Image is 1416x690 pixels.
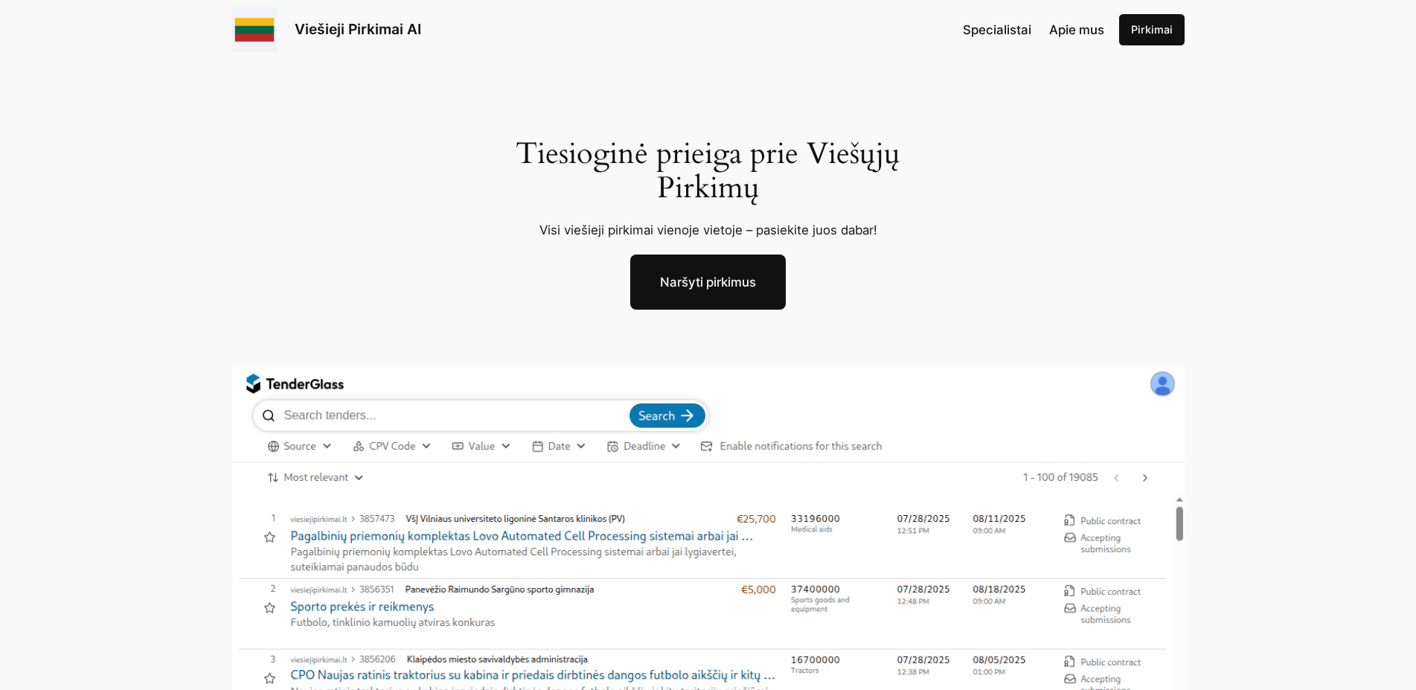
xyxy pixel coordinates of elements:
a: Specialistai [963,20,1031,39]
a: Apie mus [1049,20,1104,39]
img: Viešieji pirkimai logo [232,7,277,52]
nav: Navigation [963,20,1104,39]
a: Pirkimai [1119,14,1185,45]
p: Visi viešieji pirkimai vienoje vietoje – pasiekite juos dabar! [498,220,918,240]
a: Naršyti pirkimus [630,255,786,310]
span: Specialistai [963,22,1031,37]
span: Apie mus [1049,22,1104,37]
a: Viešieji Pirkimai AI [295,20,421,38]
h1: Tiesioginė prieiga prie Viešųjų Pirkimų [498,137,918,205]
